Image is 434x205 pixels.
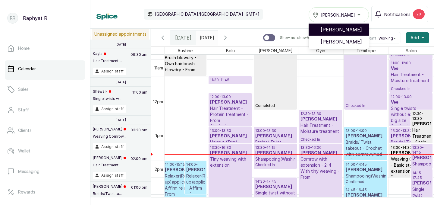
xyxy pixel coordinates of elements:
p: 11:00 - 12:00 [391,61,431,66]
span: Completed [255,103,295,108]
span: Confirmed [346,179,386,184]
p: Unassigned appointments [92,29,149,40]
h3: [PERSON_NAME] [255,133,295,139]
p: Hair Treatment [93,163,126,168]
p: 13:00 - 13:30 [391,128,431,133]
p: [DATE] [115,118,126,122]
h3: [PERSON_NAME] [210,150,250,156]
h3: [PERSON_NAME] [346,192,386,198]
p: 13:00 - 13:30 [255,128,295,133]
a: Wallet [5,143,85,159]
p: 13:00 - 13:30 [210,128,250,133]
span: Oyin [315,47,326,54]
p: Tiny weaving with extension [210,156,250,168]
h3: [PERSON_NAME] [210,99,250,105]
span: Completed [165,73,205,78]
p: [GEOGRAPHIC_DATA]/[GEOGRAPHIC_DATA] [155,11,243,17]
span: Salon [404,47,418,54]
span: Add [410,35,419,41]
span: Working [379,36,393,41]
p: Raphyat R [23,14,47,22]
div: 12pm [152,98,164,105]
p: 13:30 - 16:00 [300,145,341,150]
span: [PERSON_NAME] [257,47,294,54]
p: 01:00 pm [130,184,148,200]
p: 13:00 - 14:00 [346,128,386,133]
div: 1pm [154,132,164,139]
h3: [PERSON_NAME] [391,150,431,156]
p: 12:30 - 13:30 [300,111,341,116]
h3: [PERSON_NAME] [210,82,250,88]
span: Bolu [225,47,236,54]
a: Staff [5,101,85,118]
p: Single twists w... [93,96,121,101]
span: Checked In [391,53,431,57]
p: 14:00 - [186,162,205,167]
span: Temitope [355,47,377,54]
p: Hair Treatment - Protein treatment - From [210,105,250,123]
h3: [PERSON_NAME] [210,133,250,139]
p: Hair Treatment - Moisture treatment [300,122,341,134]
p: Clients [18,127,32,133]
p: Hair Treatment ... [93,59,122,63]
span: Checked In [300,137,341,142]
div: [DATE] [170,31,196,45]
span: Checked In [346,103,386,108]
p: Relaxer(Regrowth/touch up)application - Affirm relaxer - From [186,173,205,203]
p: [DATE] [115,43,126,46]
h3: [PERSON_NAME] [391,133,431,139]
h3: Vee [391,99,431,105]
button: StaffWorking [367,36,398,41]
h3: [PERSON_NAME] [412,121,431,127]
h3: [PERSON_NAME] [300,116,341,122]
div: 20 [413,9,425,19]
p: Haircut (Trim) - From [210,139,250,151]
p: Relaxer(Regrowth/touch up)application - Affirm relaxer - From [165,173,205,197]
p: [PERSON_NAME] [93,184,126,189]
p: Weaving Cornrows - Basic style no extensions [391,156,431,174]
div: 11am [153,65,164,71]
span: Checked In [412,167,431,177]
p: 12:00 - 13:00 [391,94,431,99]
button: Assign staff [93,68,126,75]
p: Brush blowdry - Own hair brush blowdry - From [165,55,205,73]
p: 13:30 - 14:15 [255,145,295,150]
p: Staff [18,107,29,113]
p: Shampooing(Washing) [346,173,386,179]
p: Kayla [93,51,122,56]
h3: [PERSON_NAME] [412,180,431,186]
span: Completed [391,174,431,179]
p: 14:00 - 15:15 [165,162,205,167]
p: Braids/ Twist takeout - Medium cornrows takeout [391,139,431,157]
p: Sales [18,86,29,92]
span: [PERSON_NAME] [321,12,355,18]
p: 14:00 - 14:45 [346,162,386,167]
p: Cornrow with extension - 2-4 With tiny weaving - From [300,156,341,180]
a: Calendar [5,60,85,77]
h3: [PERSON_NAME] [412,155,431,161]
p: [PERSON_NAME] [93,127,126,132]
span: Staff [367,36,376,41]
button: [PERSON_NAME] [309,7,369,22]
ul: [PERSON_NAME] [309,22,369,49]
a: Rewards [5,184,85,200]
p: Braids/ Twist takeout - Medium cornrows takeout [255,139,295,157]
a: Home [5,40,85,57]
span: [DATE] [175,34,191,41]
p: [DATE] [115,80,126,84]
h3: [PERSON_NAME] [255,150,295,156]
span: Checked In [391,123,431,128]
p: Wallet [18,148,30,154]
p: Braids/ Twist takeout - Crochet with cornrow/med twist [346,139,386,163]
p: Home [18,45,30,51]
p: 12:00 - 13:00 [210,94,250,99]
span: Notifications [384,11,410,18]
p: Braids/Twist ta... [93,191,126,196]
a: Messaging [5,163,85,180]
p: Shampooing(Washing) [255,156,295,162]
h3: [PERSON_NAME] [300,150,341,156]
button: Assign staff [93,105,126,113]
p: Rewards [18,189,35,195]
p: 14:15 - 17:45 [412,171,431,180]
p: Single twists without extension - big size [391,105,431,123]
